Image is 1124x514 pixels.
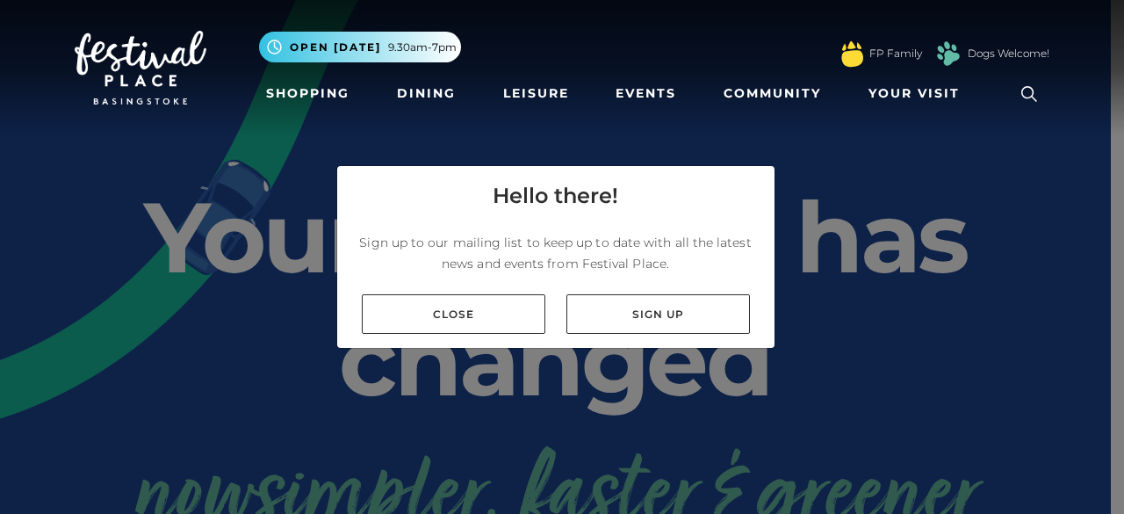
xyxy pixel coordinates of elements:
a: Sign up [566,294,750,334]
a: Community [717,77,828,110]
button: Open [DATE] 9.30am-7pm [259,32,461,62]
a: Shopping [259,77,357,110]
a: Dogs Welcome! [968,46,1049,62]
a: Events [609,77,683,110]
span: Open [DATE] [290,40,381,55]
a: Dining [390,77,463,110]
img: Festival Place Logo [75,31,206,105]
span: Your Visit [868,84,960,103]
a: Close [362,294,545,334]
span: 9.30am-7pm [388,40,457,55]
h4: Hello there! [493,180,618,212]
a: Leisure [496,77,576,110]
a: FP Family [869,46,922,62]
p: Sign up to our mailing list to keep up to date with all the latest news and events from Festival ... [351,232,760,274]
a: Your Visit [861,77,976,110]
